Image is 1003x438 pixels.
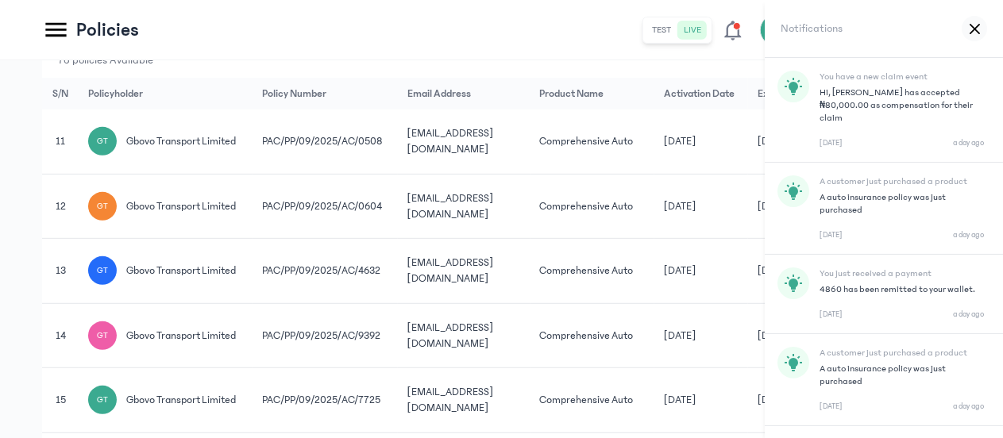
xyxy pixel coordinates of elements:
[253,368,397,433] td: PAC/PP/09/2025/AC/7725
[820,86,984,125] p: Hi, [PERSON_NAME] has accepted ₦80,000.00 as compensation for their claim
[760,14,792,46] div: OA
[664,328,696,344] span: [DATE]
[530,174,654,239] td: Comprehensive Auto
[758,392,790,408] span: [DATE]
[56,330,66,341] span: 14
[42,78,79,109] th: S/N
[820,71,984,83] p: You have a new claim event
[253,303,397,368] td: PAC/PP/09/2025/AC/9392
[530,239,654,304] td: Comprehensive Auto
[664,392,696,408] span: [DATE]
[820,363,984,388] p: A auto insurance policy was just purchased
[758,133,790,149] span: [DATE]
[953,137,984,149] p: a day ago
[820,347,984,359] p: A customer just purchased a product
[407,386,494,413] span: [EMAIL_ADDRESS][DOMAIN_NAME]
[820,229,843,241] p: [DATE]
[407,257,494,284] span: [EMAIL_ADDRESS][DOMAIN_NAME]
[654,78,748,109] th: Activation Date
[407,193,494,220] span: [EMAIL_ADDRESS][DOMAIN_NAME]
[58,52,945,68] p: 76 policies Available
[56,136,65,147] span: 11
[530,109,654,174] td: Comprehensive Auto
[56,201,66,212] span: 12
[820,137,843,149] p: [DATE]
[748,78,821,109] th: Expiry Date
[664,198,696,214] span: [DATE]
[56,265,66,276] span: 13
[953,229,984,241] p: a day ago
[820,267,984,280] p: You just received a payment
[253,78,397,109] th: Policy Number
[820,401,843,413] p: [DATE]
[253,174,397,239] td: PAC/PP/09/2025/AC/0604
[88,192,117,221] div: GT
[953,309,984,321] p: a day ago
[79,78,253,109] th: Policyholder
[253,239,397,304] td: PAC/PP/09/2025/AC/4632
[76,17,139,43] p: Policies
[664,263,696,279] span: [DATE]
[407,128,494,155] span: [EMAIL_ADDRESS][DOMAIN_NAME]
[530,78,654,109] th: Product Name
[664,133,696,149] span: [DATE]
[126,392,236,408] span: gbovo transport limited
[126,133,236,149] span: gbovo transport limited
[758,198,790,214] span: [DATE]
[126,328,236,344] span: gbovo transport limited
[760,14,961,46] button: OAHello [PERSON_NAME]
[398,78,530,109] th: Email Address
[758,328,790,344] span: [DATE]
[820,283,984,296] p: 4860 has been remitted to your wallet.
[646,21,678,40] button: test
[56,394,66,405] span: 15
[781,21,843,37] h1: Notifications
[678,21,708,40] button: live
[820,175,984,188] p: A customer just purchased a product
[820,309,843,321] p: [DATE]
[820,191,984,217] p: A auto insurance policy was just purchased
[758,263,790,279] span: [DATE]
[530,303,654,368] td: Comprehensive Auto
[88,127,117,156] div: GT
[953,401,984,413] p: a day ago
[126,198,236,214] span: gbovo transport limited
[126,263,236,279] span: gbovo transport limited
[88,386,117,414] div: GT
[253,109,397,174] td: PAC/PP/09/2025/AC/0508
[407,322,494,349] span: [EMAIL_ADDRESS][DOMAIN_NAME]
[530,368,654,433] td: Comprehensive Auto
[88,256,117,285] div: GT
[88,321,117,350] div: GT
